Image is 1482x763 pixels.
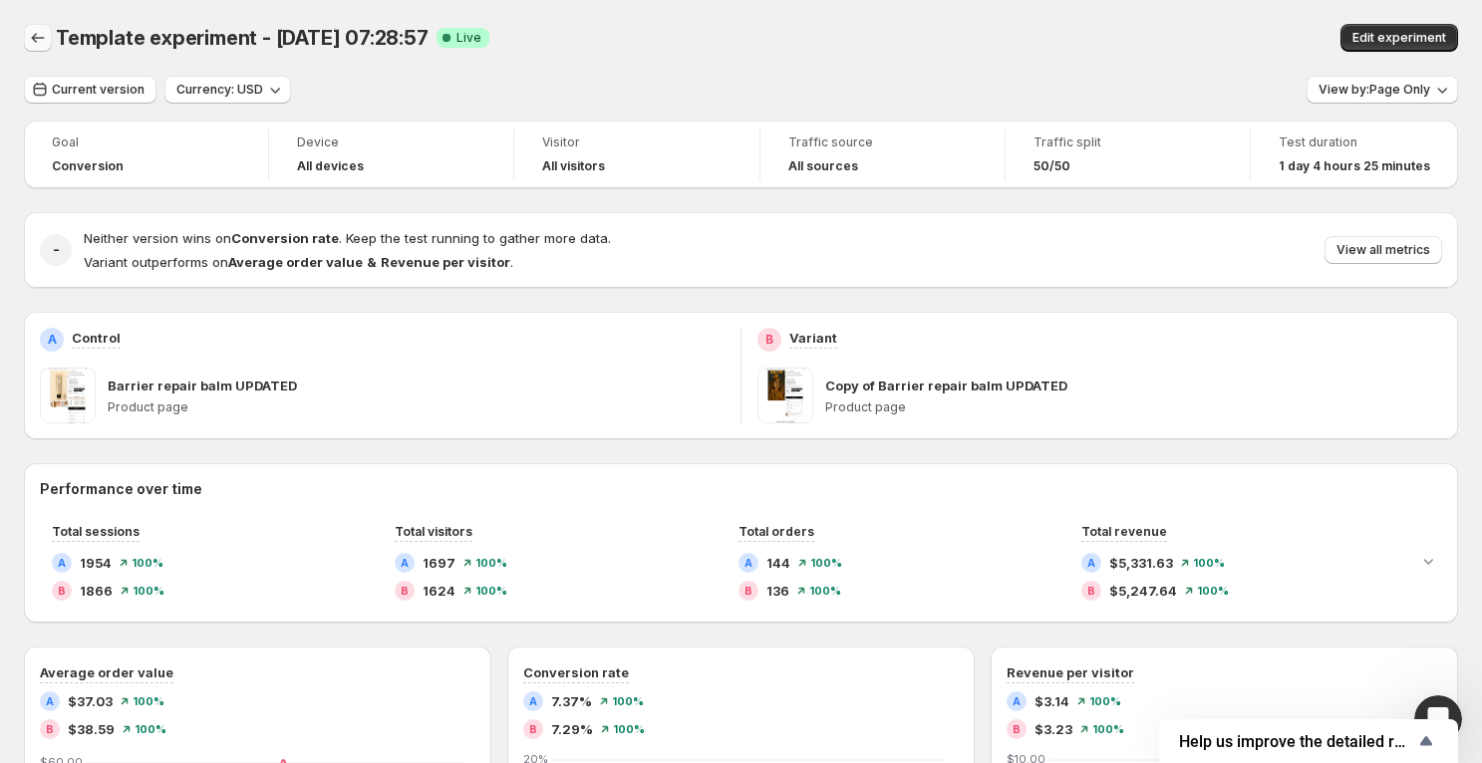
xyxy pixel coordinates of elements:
span: 50/50 [1034,158,1070,174]
span: Total sessions [52,524,140,539]
a: Traffic split50/50 [1034,132,1222,176]
span: 100 % [475,585,507,597]
button: go back [13,8,51,46]
div: Dan says… [16,255,383,392]
span: 100 % [1092,723,1124,735]
span: 7.37% [551,691,592,711]
span: Conversion [52,158,124,174]
span: Traffic split [1034,134,1222,150]
span: Test duration [1279,134,1430,150]
span: View all metrics [1336,242,1430,258]
h2: B [529,723,537,735]
h2: B [58,585,66,597]
span: $5,247.64 [1109,581,1177,601]
h2: A [48,332,57,348]
h2: A [1087,557,1095,569]
h2: B [1087,585,1095,597]
strong: & [367,254,377,270]
span: $37.03 [68,691,113,711]
span: 136 [766,581,789,601]
span: 100 % [613,723,645,735]
p: Variant [789,328,837,348]
h2: B [765,332,773,348]
span: Current version [52,82,145,98]
span: 1954 [80,553,112,573]
h2: B [1013,723,1021,735]
span: Goal [52,134,240,150]
button: Home [312,8,350,46]
span: $38.59 [68,719,115,739]
div: The team will be back 🕒 [32,492,311,531]
img: Barrier repair balm UPDATED [40,368,96,423]
span: $5,331.63 [1109,553,1173,573]
span: Live [456,30,481,46]
button: Upload attachment [95,611,111,627]
strong: Conversion rate [231,230,339,246]
button: Show survey - Help us improve the detailed report for A/B campaigns [1179,729,1438,753]
a: Traffic sourceAll sources [788,132,977,176]
img: Profile image for Operator [57,11,89,43]
span: 100 % [133,695,164,707]
button: Send a message… [342,603,374,635]
span: Variant outperforms on . [84,254,513,270]
span: Traffic source [788,134,977,150]
button: Gif picker [63,611,79,627]
span: 100 % [612,695,644,707]
span: 100 % [1197,585,1229,597]
p: Product page [825,399,1442,415]
h3: Conversion rate [523,662,629,682]
div: You’ll get replies here and in your email: ✉️ [32,404,311,482]
h2: A [46,695,54,707]
h2: A [529,695,537,707]
p: Barrier repair balm UPDATED [108,376,297,395]
span: Total revenue [1081,524,1167,539]
span: Device [297,134,485,150]
span: 1624 [423,581,455,601]
span: 144 [766,553,790,573]
button: Current version [24,76,156,104]
span: $3.23 [1035,719,1072,739]
h2: B [744,585,752,597]
p: Copy of Barrier repair balm UPDATED [825,376,1067,395]
h2: Performance over time [40,479,1442,499]
div: You’ll get replies here and in your email:✉️[EMAIL_ADDRESS][DOMAIN_NAME]The team will be back🕒Lat... [16,392,327,544]
h1: Operator [97,19,167,34]
a: DeviceAll devices [297,132,485,176]
span: 1697 [423,553,455,573]
h2: A [401,557,409,569]
button: Start recording [127,611,143,627]
div: Operator says… [16,392,383,588]
h2: - [53,240,60,260]
a: Test duration1 day 4 hours 25 minutes [1279,132,1430,176]
b: [EMAIL_ADDRESS][DOMAIN_NAME] [32,444,190,480]
button: View all metrics [1325,236,1442,264]
h2: A [744,557,752,569]
p: Product page [108,399,725,415]
span: View by: Page Only [1319,82,1430,98]
span: Currency: USD [176,82,263,98]
div: Operator • 10m ago [32,548,154,560]
span: 1 day 4 hours 25 minutes [1279,158,1430,174]
span: 100 % [810,557,842,569]
div: Handy tips: Sharing your issue screenshots and page links helps us troubleshoot your issue faster [61,161,362,218]
strong: Revenue per visitor [381,254,510,270]
iframe: Intercom live chat [1414,695,1462,743]
span: Total orders [739,524,814,539]
span: Visitor [542,134,731,150]
span: 100 % [132,557,163,569]
h2: A [58,557,66,569]
span: 1866 [80,581,113,601]
span: 100 % [133,585,164,597]
span: $3.14 [1035,691,1069,711]
span: 100 % [135,723,166,735]
textarea: Message… [17,569,382,603]
strong: Average order value [228,254,363,270]
span: 100 % [809,585,841,597]
span: 100 % [1193,557,1225,569]
span: 7.29% [551,719,593,739]
div: Close [350,8,386,44]
h4: All devices [297,158,364,174]
span: Template experiment - [DATE] 07:28:57 [56,26,429,50]
h4: All sources [788,158,858,174]
a: GoalConversion [52,132,240,176]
